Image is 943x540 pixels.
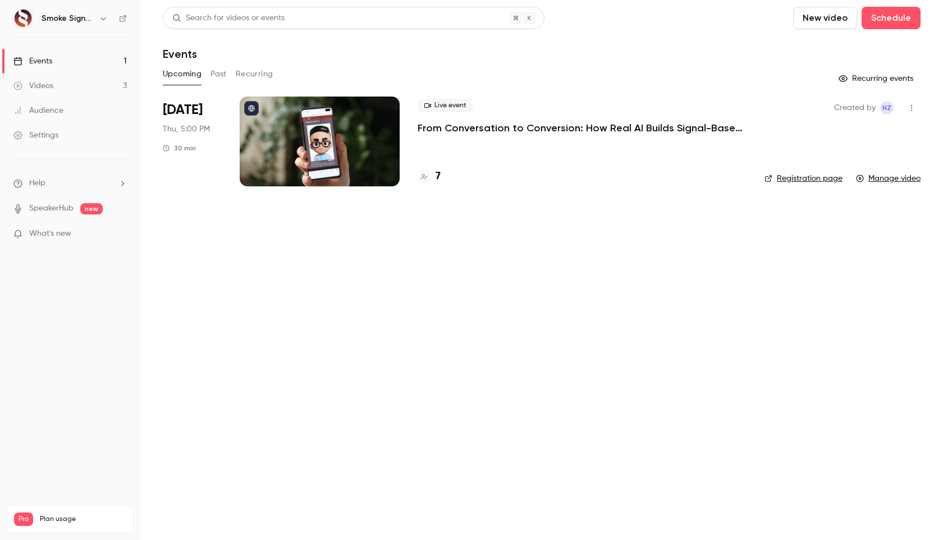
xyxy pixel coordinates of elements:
[163,47,197,61] h1: Events
[13,56,52,67] div: Events
[834,70,921,88] button: Recurring events
[163,101,203,119] span: [DATE]
[163,65,202,83] button: Upcoming
[862,7,921,29] button: Schedule
[13,105,63,116] div: Audience
[13,130,58,141] div: Settings
[14,10,32,28] img: Smoke Signals AI
[14,512,33,526] span: Pro
[882,101,891,115] span: NZ
[418,121,747,135] a: From Conversation to Conversion: How Real AI Builds Signal-Based GTM Plans in HubSpot
[163,123,210,135] span: Thu, 5:00 PM
[113,229,127,239] iframe: Noticeable Trigger
[29,228,71,240] span: What's new
[436,169,441,184] h4: 7
[210,65,227,83] button: Past
[418,169,441,184] a: 7
[163,97,222,186] div: Sep 25 Thu, 12:00 PM (America/New York)
[40,515,126,524] span: Plan usage
[834,101,876,115] span: Created by
[856,173,921,184] a: Manage video
[29,203,74,214] a: SpeakerHub
[163,144,196,153] div: 30 min
[793,7,857,29] button: New video
[236,65,273,83] button: Recurring
[42,13,94,24] h6: Smoke Signals AI
[29,177,45,189] span: Help
[418,99,473,112] span: Live event
[80,203,103,214] span: new
[172,12,285,24] div: Search for videos or events
[13,80,53,91] div: Videos
[13,177,127,189] li: help-dropdown-opener
[880,101,894,115] span: Nick Zeckets
[765,173,843,184] a: Registration page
